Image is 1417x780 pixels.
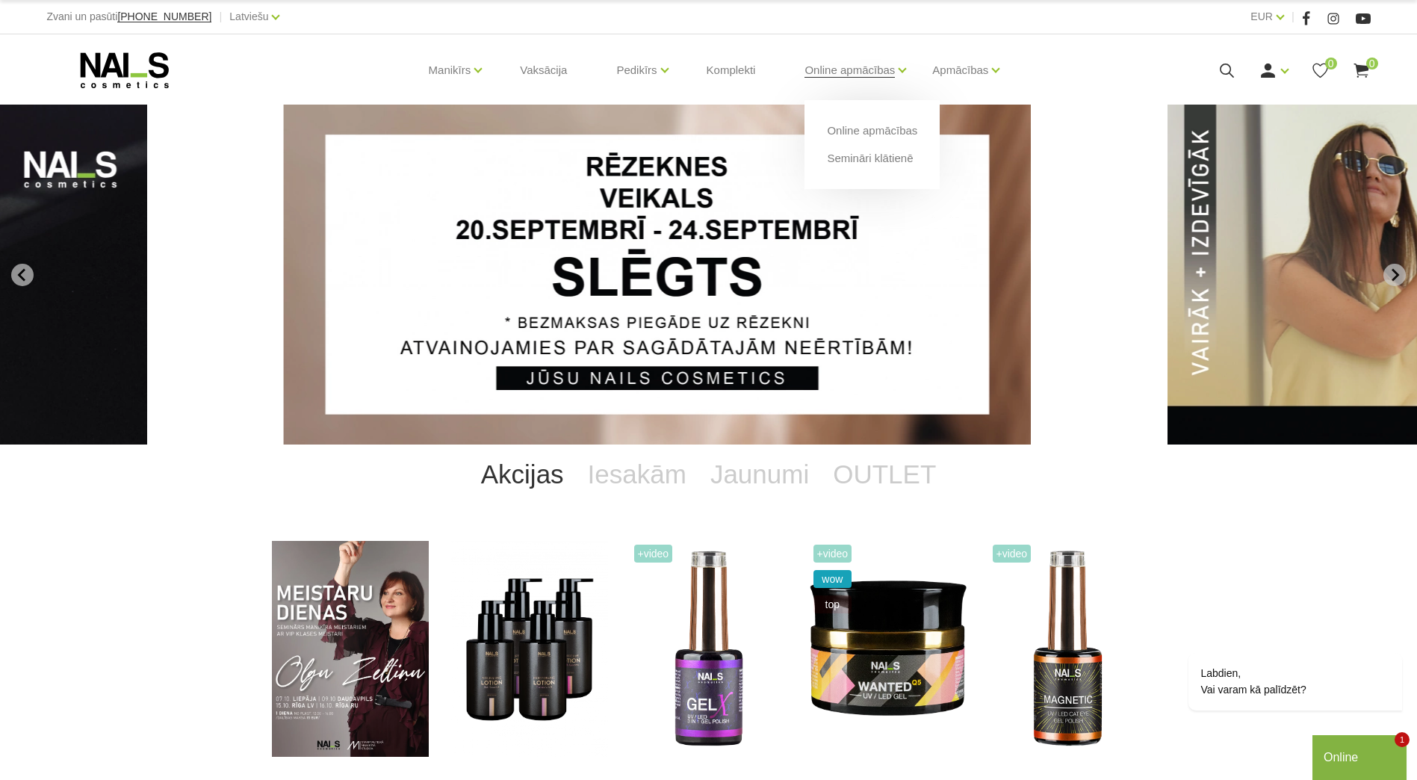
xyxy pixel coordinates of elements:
span: +Video [993,545,1032,563]
span: top [813,595,852,613]
a: Online apmācības [827,123,917,139]
a: EUR [1250,7,1273,25]
img: BAROJOŠS roku un ķermeņa LOSJONSBALI COCONUT barojošs roku un ķermeņa losjons paredzēts jebkura t... [451,541,608,757]
span: +Video [634,545,673,563]
a: 0 [1352,61,1371,80]
iframe: chat widget [1312,732,1410,780]
a: Manikīrs [429,40,471,100]
button: Go to last slide [11,264,34,286]
div: Zvani un pasūti [46,7,211,26]
a: Akcijas [469,445,576,504]
li: 1 of 13 [283,105,1133,445]
span: +Video [813,545,852,563]
img: ✨ Meistaru dienas ar Olgu Zeltiņu 2025 ✨🍂 RUDENS / Seminārs manikīra meistariem 🍂📍 Liepāja – 7. o... [272,541,429,757]
a: Online apmācības [804,40,895,100]
a: Jaunumi [698,445,821,504]
a: OUTLET [821,445,948,504]
img: Ilgnoturīga gellaka, kas sastāv no metāla mikrodaļiņām, kuras īpaša magnēta ietekmē var pārvērst ... [989,541,1146,757]
a: Apmācības [932,40,988,100]
a: 0 [1311,61,1330,80]
span: wow [813,570,852,588]
span: [PHONE_NUMBER] [117,10,211,22]
img: Trīs vienā - bāze, tonis, tops (trausliem nagiem vēlams papildus lietot bāzi). Ilgnoturīga un int... [630,541,787,757]
a: Komplekti [695,34,768,106]
span: 0 [1366,58,1378,69]
iframe: chat widget [1141,518,1410,728]
a: Pedikīrs [616,40,657,100]
a: Semināri klātienē [827,150,913,167]
span: 0 [1325,58,1337,69]
img: Gels WANTED NAILS cosmetics tehniķu komanda ir radījusi gelu, kas ilgi jau ir katra meistara mekl... [810,541,967,757]
a: Iesakām [576,445,698,504]
a: Vaksācija [508,34,579,106]
button: Next slide [1383,264,1406,286]
a: Latviešu [229,7,268,25]
a: [PHONE_NUMBER] [117,11,211,22]
span: | [1292,7,1294,26]
span: | [219,7,222,26]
